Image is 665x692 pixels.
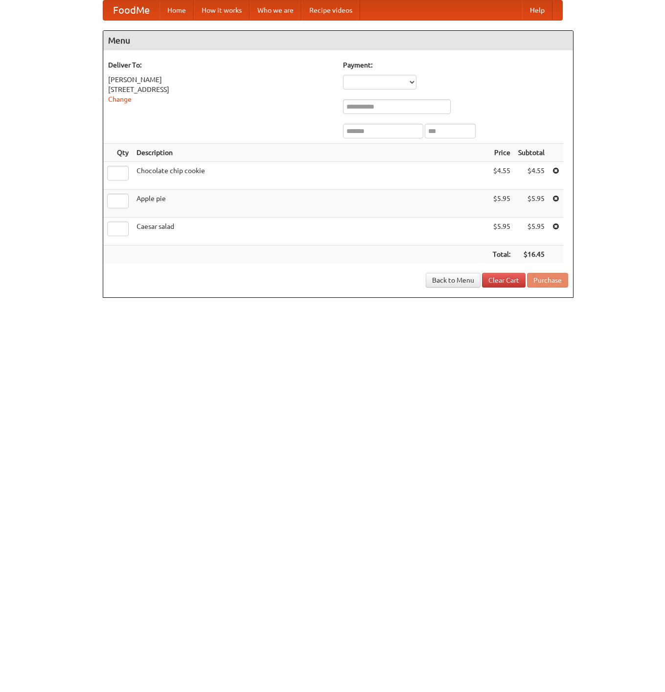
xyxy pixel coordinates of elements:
[489,144,514,162] th: Price
[108,85,333,94] div: [STREET_ADDRESS]
[514,144,549,162] th: Subtotal
[522,0,552,20] a: Help
[133,218,489,246] td: Caesar salad
[489,190,514,218] td: $5.95
[343,60,568,70] h5: Payment:
[108,75,333,85] div: [PERSON_NAME]
[103,0,160,20] a: FoodMe
[133,144,489,162] th: Description
[514,162,549,190] td: $4.55
[514,246,549,264] th: $16.45
[133,162,489,190] td: Chocolate chip cookie
[489,162,514,190] td: $4.55
[133,190,489,218] td: Apple pie
[489,218,514,246] td: $5.95
[108,60,333,70] h5: Deliver To:
[103,31,573,50] h4: Menu
[514,190,549,218] td: $5.95
[194,0,250,20] a: How it works
[160,0,194,20] a: Home
[103,144,133,162] th: Qty
[527,273,568,288] button: Purchase
[489,246,514,264] th: Total:
[514,218,549,246] td: $5.95
[108,95,132,103] a: Change
[301,0,360,20] a: Recipe videos
[482,273,526,288] a: Clear Cart
[426,273,481,288] a: Back to Menu
[250,0,301,20] a: Who we are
